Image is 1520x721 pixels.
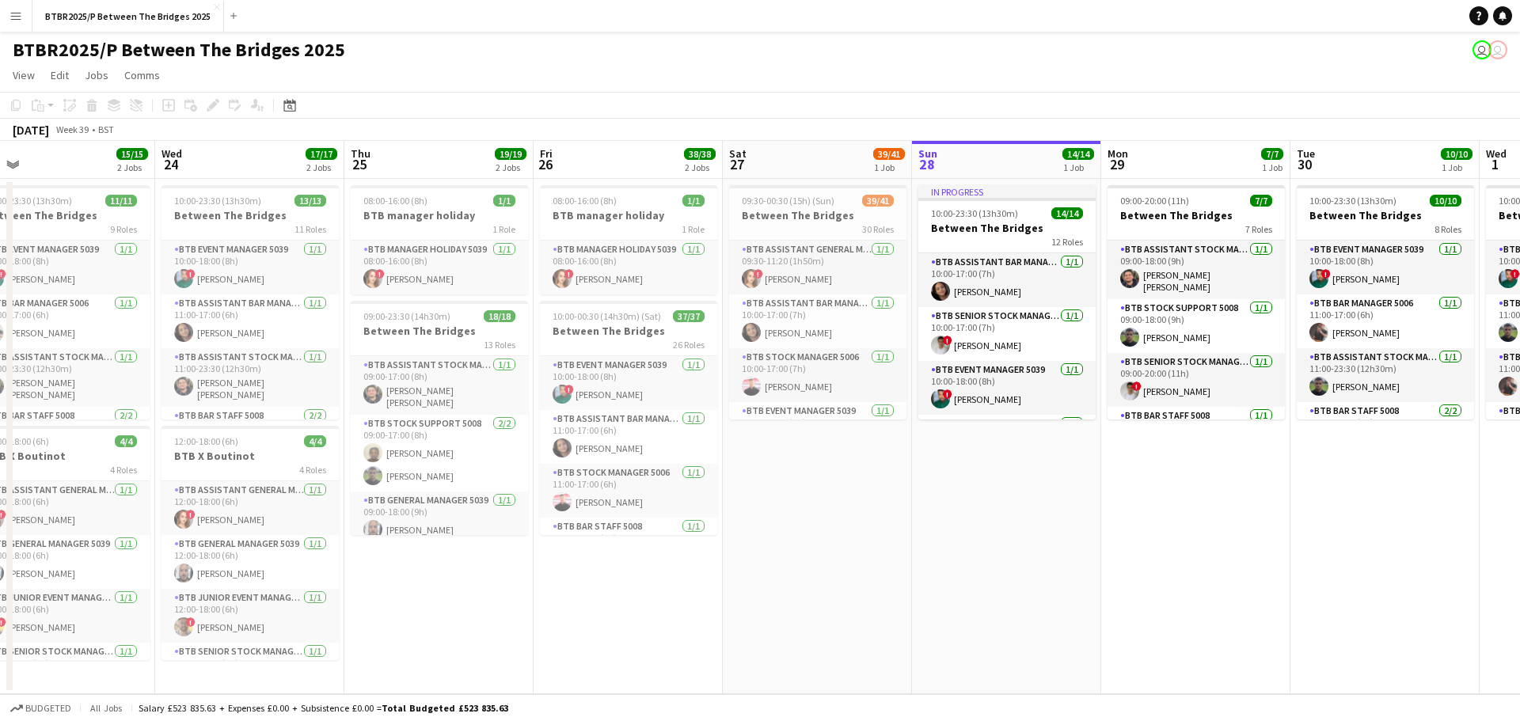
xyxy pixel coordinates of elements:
span: Week 39 [52,123,92,135]
app-user-avatar: Amy Cane [1488,40,1507,59]
span: View [13,68,35,82]
a: View [6,65,41,85]
span: Comms [124,68,160,82]
span: All jobs [87,702,125,714]
a: Edit [44,65,75,85]
a: Comms [118,65,166,85]
button: BTBR2025/P Between The Bridges 2025 [32,1,224,32]
button: Budgeted [8,700,74,717]
span: Total Budgeted £523 835.63 [382,702,508,714]
h1: BTBR2025/P Between The Bridges 2025 [13,38,345,62]
div: Salary £523 835.63 + Expenses £0.00 + Subsistence £0.00 = [139,702,508,714]
app-user-avatar: Amy Cane [1472,40,1491,59]
span: Jobs [85,68,108,82]
a: Jobs [78,65,115,85]
span: Budgeted [25,703,71,714]
div: [DATE] [13,122,49,138]
span: Edit [51,68,69,82]
div: BST [98,123,114,135]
